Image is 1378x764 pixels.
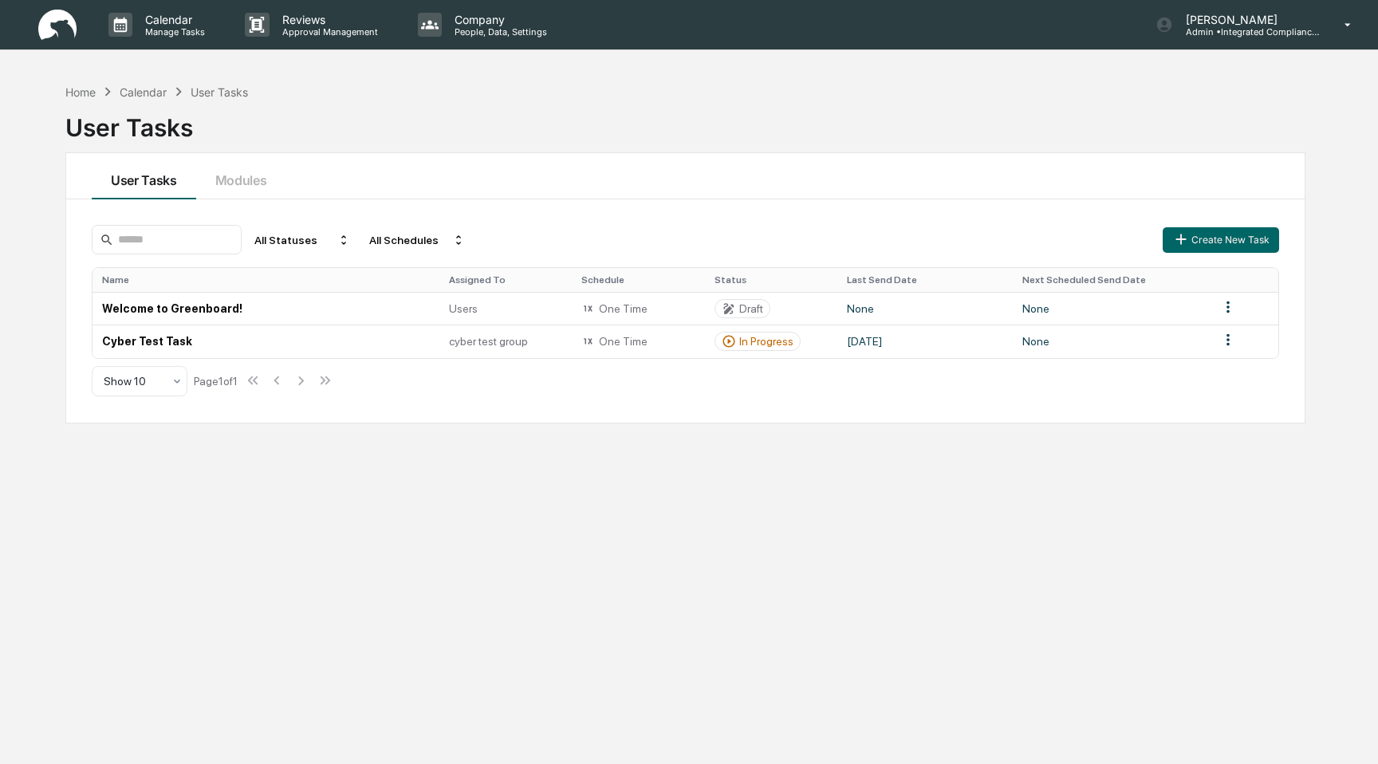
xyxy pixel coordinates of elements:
[248,227,356,253] div: All Statuses
[191,85,248,99] div: User Tasks
[442,26,555,37] p: People, Data, Settings
[1163,227,1279,253] button: Create New Task
[92,153,196,199] button: User Tasks
[120,85,167,99] div: Calendar
[739,335,793,348] div: In Progress
[837,292,1013,325] td: None
[581,334,695,349] div: One Time
[581,301,695,316] div: One Time
[439,268,572,292] th: Assigned To
[442,13,555,26] p: Company
[1013,292,1210,325] td: None
[93,325,439,357] td: Cyber Test Task
[449,302,478,315] span: Users
[270,26,386,37] p: Approval Management
[65,100,1305,142] div: User Tasks
[705,268,837,292] th: Status
[132,26,213,37] p: Manage Tasks
[837,268,1013,292] th: Last Send Date
[93,292,439,325] td: Welcome to Greenboard!
[1173,13,1321,26] p: [PERSON_NAME]
[270,13,386,26] p: Reviews
[93,268,439,292] th: Name
[132,13,213,26] p: Calendar
[196,153,286,199] button: Modules
[363,227,471,253] div: All Schedules
[572,268,704,292] th: Schedule
[739,302,763,315] div: Draft
[449,335,528,348] span: cyber test group
[194,375,238,388] div: Page 1 of 1
[1013,268,1210,292] th: Next Scheduled Send Date
[1173,26,1321,37] p: Admin • Integrated Compliance Advisors - Consultants
[38,10,77,41] img: logo
[837,325,1013,357] td: [DATE]
[1013,325,1210,357] td: None
[65,85,96,99] div: Home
